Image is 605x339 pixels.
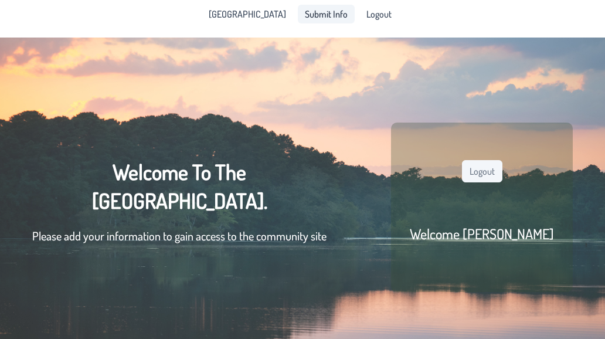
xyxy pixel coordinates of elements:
[410,225,554,243] h2: Welcome [PERSON_NAME]
[202,5,293,23] a: [GEOGRAPHIC_DATA]
[366,9,392,19] span: Logout
[202,5,293,23] li: Pine Lake Park
[359,5,399,23] li: Logout
[305,9,348,19] span: Submit Info
[298,5,355,23] a: Submit Info
[209,9,286,19] span: [GEOGRAPHIC_DATA]
[462,160,502,182] button: Logout
[32,227,327,245] p: Please add your information to gain access to the community site
[32,158,327,256] div: Welcome To The [GEOGRAPHIC_DATA].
